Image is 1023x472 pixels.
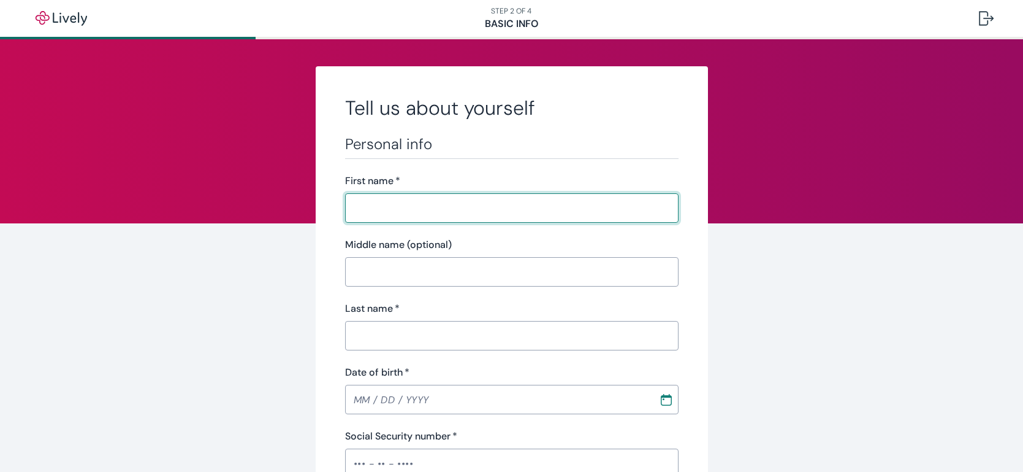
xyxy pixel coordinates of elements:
img: Lively [27,11,96,26]
button: Choose date [655,389,677,411]
input: MM / DD / YYYY [345,387,650,412]
label: Date of birth [345,365,409,380]
label: Middle name (optional) [345,238,452,252]
label: Last name [345,301,400,316]
svg: Calendar [660,393,672,406]
h3: Personal info [345,135,679,153]
button: Log out [969,4,1003,33]
label: First name [345,174,400,188]
label: Social Security number [345,429,457,444]
h2: Tell us about yourself [345,96,679,120]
